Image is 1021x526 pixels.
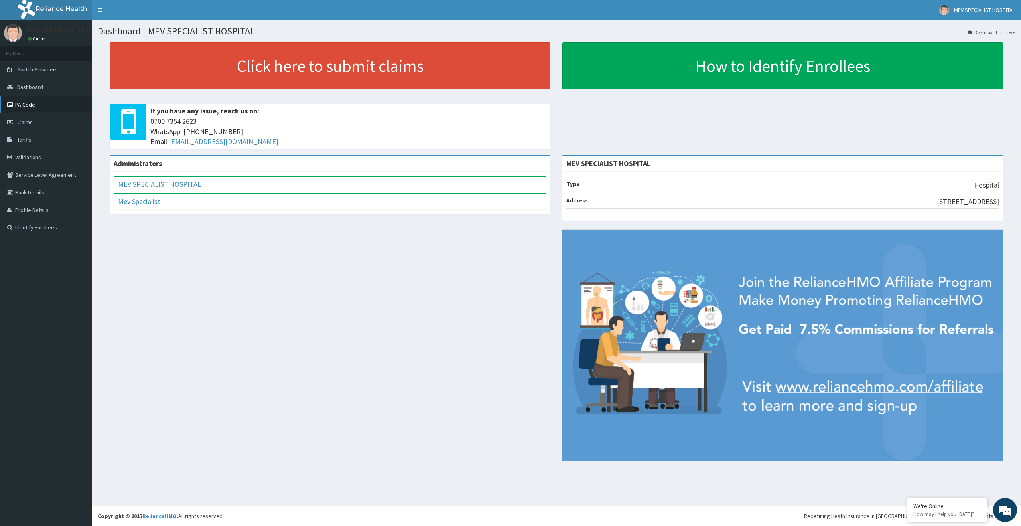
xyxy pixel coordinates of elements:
[913,502,981,510] div: We're Online!
[17,119,33,126] span: Claims
[913,511,981,518] p: How may I help you today?
[968,29,997,36] a: Dashboard
[46,101,110,181] span: We're online!
[4,24,22,42] img: User Image
[150,106,259,115] b: If you have any issue, reach us on:
[562,230,1003,461] img: provider-team-banner.png
[17,136,32,143] span: Tariffs
[562,42,1003,89] a: How to Identify Enrollees
[954,6,1015,14] span: MEV SPECIALIST HOSPITAL
[974,180,999,190] p: Hospital
[17,66,58,73] span: Switch Providers
[98,512,178,520] strong: Copyright © 2017 .
[110,42,550,89] a: Click here to submit claims
[142,512,177,520] a: RelianceHMO
[169,137,278,146] a: [EMAIL_ADDRESS][DOMAIN_NAME]
[937,196,999,207] p: [STREET_ADDRESS]
[804,512,1015,520] div: Redefining Heath Insurance in [GEOGRAPHIC_DATA] using Telemedicine and Data Science!
[118,180,201,189] a: MEV SPECIALIST HOSPITAL
[131,4,150,23] div: Minimize live chat window
[4,218,152,246] textarea: Type your message and hit 'Enter'
[939,5,949,15] img: User Image
[15,40,32,60] img: d_794563401_company_1708531726252_794563401
[998,29,1015,36] li: Here
[28,36,47,42] a: Online
[41,45,134,55] div: Chat with us now
[114,159,162,168] b: Administrators
[566,197,588,204] b: Address
[566,180,579,188] b: Type
[17,83,43,91] span: Dashboard
[566,159,650,168] strong: MEV SPECIALIST HOSPITAL
[28,26,110,33] p: MEV SPECIALIST HOSPITAL
[150,116,546,147] span: 0700 7354 2623 WhatsApp: [PHONE_NUMBER] Email:
[118,197,160,206] a: Mev Specialist
[98,26,1015,36] h1: Dashboard - MEV SPECIALIST HOSPITAL
[92,506,1021,526] footer: All rights reserved.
